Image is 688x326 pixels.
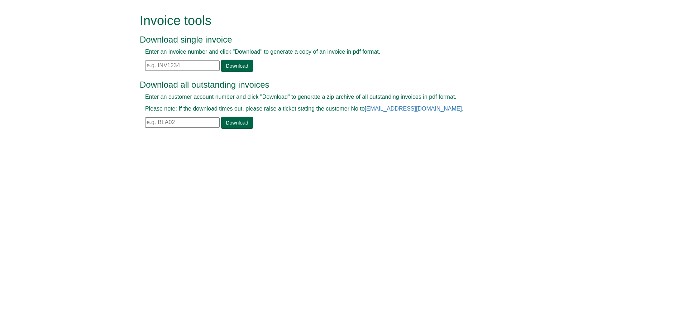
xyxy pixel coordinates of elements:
[145,60,220,71] input: e.g. INV1234
[140,14,532,28] h1: Invoice tools
[221,60,253,72] a: Download
[365,106,462,112] a: [EMAIL_ADDRESS][DOMAIN_NAME]
[140,80,532,89] h3: Download all outstanding invoices
[145,93,527,101] p: Enter an customer account number and click "Download" to generate a zip archive of all outstandin...
[145,48,527,56] p: Enter an invoice number and click "Download" to generate a copy of an invoice in pdf format.
[221,117,253,129] a: Download
[145,117,220,128] input: e.g. BLA02
[145,105,527,113] p: Please note: If the download times out, please raise a ticket stating the customer No to .
[140,35,532,44] h3: Download single invoice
